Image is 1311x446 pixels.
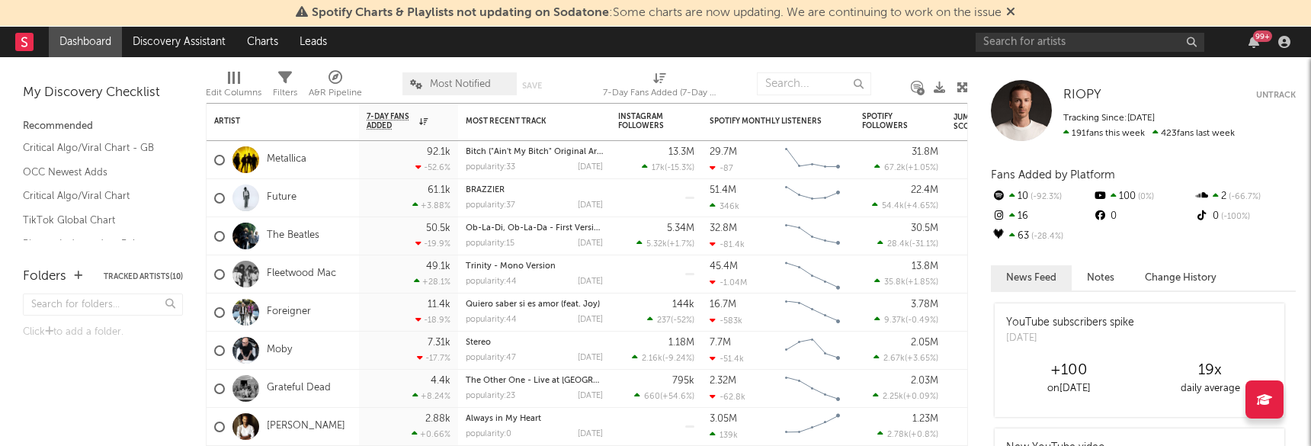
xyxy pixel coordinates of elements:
[49,27,122,57] a: Dashboard
[954,265,1015,284] div: 72.6
[673,316,692,325] span: -52 %
[466,148,688,156] a: Bitch ("Ain't My Bitch" Original Arrangement Rough Mix)
[662,393,692,401] span: +54.6 %
[267,344,292,357] a: Moby
[23,236,168,267] a: Biggest Independent Releases This Week
[1072,265,1130,290] button: Notes
[874,277,938,287] div: ( )
[882,202,904,210] span: 54.4k
[578,239,603,248] div: [DATE]
[428,300,450,310] div: 11.4k
[603,65,717,109] div: 7-Day Fans Added (7-Day Fans Added)
[578,278,603,286] div: [DATE]
[122,27,236,57] a: Discovery Assistant
[877,429,938,439] div: ( )
[425,414,450,424] div: 2.88k
[1063,129,1145,138] span: 191 fans this week
[1063,88,1101,101] span: RIOPY
[991,169,1115,181] span: Fans Added by Platform
[710,338,731,348] div: 7.7M
[912,262,938,271] div: 13.8M
[1136,193,1154,201] span: 0 %
[710,117,824,126] div: Spotify Monthly Listeners
[1006,315,1134,331] div: YouTube subscribers spike
[426,262,450,271] div: 49.1k
[466,278,517,286] div: popularity: 44
[1006,331,1134,346] div: [DATE]
[466,163,515,172] div: popularity: 33
[289,27,338,57] a: Leads
[466,430,511,438] div: popularity: 0
[1063,88,1101,103] a: RIOPY
[911,185,938,195] div: 22.4M
[466,339,491,347] a: Stereo
[578,430,603,438] div: [DATE]
[877,239,938,249] div: ( )
[954,189,1015,207] div: 67.0
[214,117,329,126] div: Artist
[710,278,747,287] div: -1.04M
[466,148,603,156] div: Bitch ("Ain't My Bitch" Original Arrangement Rough Mix)
[710,223,737,233] div: 32.8M
[104,273,183,281] button: Tracked Artists(10)
[466,354,516,362] div: popularity: 47
[415,315,450,325] div: -18.9 %
[642,355,662,363] span: 2.16k
[1028,193,1062,201] span: -92.3 %
[954,380,1015,398] div: 41.1
[991,207,1092,226] div: 16
[647,315,694,325] div: ( )
[412,429,450,439] div: +0.66 %
[267,268,336,281] a: Fleetwood Mac
[668,147,694,157] div: 13.3M
[23,268,66,286] div: Folders
[884,278,906,287] span: 35.8k
[911,338,938,348] div: 2.05M
[872,201,938,210] div: ( )
[710,300,736,310] div: 16.7M
[911,431,936,439] span: +0.8 %
[267,191,296,204] a: Future
[414,277,450,287] div: +28.1 %
[998,380,1140,398] div: on [DATE]
[466,201,515,210] div: popularity: 37
[466,186,505,194] a: BRAZZIER
[911,300,938,310] div: 3.78M
[954,151,1015,169] div: 72.4
[644,393,660,401] span: 660
[466,377,603,385] div: The Other One - Live at Winterland, December 31, 1978
[912,147,938,157] div: 31.8M
[976,33,1204,52] input: Search for artists
[667,223,694,233] div: 5.34M
[778,255,847,294] svg: Chart title
[428,185,450,195] div: 61.1k
[578,392,603,400] div: [DATE]
[954,342,1015,360] div: 40.9
[466,239,514,248] div: popularity: 15
[657,316,671,325] span: 237
[267,382,331,395] a: Grateful Dead
[672,376,694,386] div: 795k
[954,113,992,131] div: Jump Score
[426,223,450,233] div: 50.5k
[954,418,1015,436] div: 49.5
[887,431,909,439] span: 2.78k
[466,392,515,400] div: popularity: 23
[23,164,168,181] a: OCC Newest Adds
[466,415,603,423] div: Always in My Heart
[710,414,737,424] div: 3.05M
[873,391,938,401] div: ( )
[778,408,847,446] svg: Chart title
[267,229,319,242] a: The Beatles
[415,162,450,172] div: -52.6 %
[273,65,297,109] div: Filters
[412,201,450,210] div: +3.88 %
[883,355,905,363] span: 2.67k
[309,65,362,109] div: A&R Pipeline
[710,354,744,364] div: -51.4k
[1092,187,1194,207] div: 100
[778,217,847,255] svg: Chart title
[312,7,609,19] span: Spotify Charts & Playlists not updating on Sodatone
[991,226,1092,246] div: 63
[912,414,938,424] div: 1.23M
